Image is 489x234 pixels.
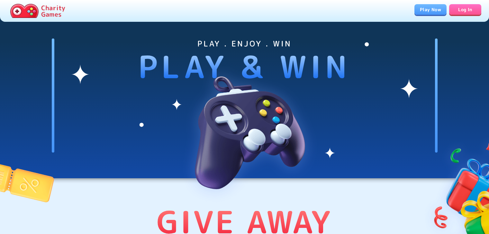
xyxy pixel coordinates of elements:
p: Charity Games [41,4,65,17]
a: Play Now [414,4,447,15]
img: Charity.Games [10,4,39,18]
a: Charity Games [8,3,68,19]
img: shines [71,38,418,163]
a: Log In [449,4,481,15]
img: hero-image [164,49,325,209]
